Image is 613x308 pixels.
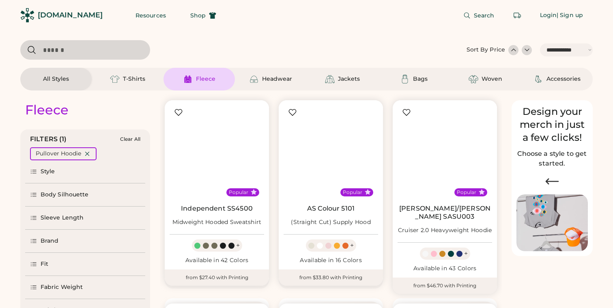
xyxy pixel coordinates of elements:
div: Headwear [262,75,292,83]
span: Search [474,13,495,18]
button: Retrieve an order [509,7,525,24]
button: Popular Style [251,189,257,195]
div: from $27.40 with Printing [165,269,269,286]
h2: Choose a style to get started. [516,149,588,168]
div: Clear All [120,136,140,142]
div: + [236,241,240,250]
div: Bags [413,75,428,83]
button: Popular Style [365,189,371,195]
img: Independent Trading Co. SS4500 Midweight Hooded Sweatshirt [170,105,264,200]
div: | Sign up [557,11,583,19]
div: Woven [482,75,502,83]
div: Popular [457,189,476,196]
div: Popular [343,189,362,196]
img: Jackets Icon [325,74,335,84]
div: Available in 43 Colors [398,265,492,273]
div: Accessories [546,75,581,83]
div: FILTERS (1) [30,134,67,144]
img: Woven Icon [469,74,478,84]
img: Image of Lisa Congdon Eye Print on T-Shirt and Hat [516,194,588,252]
img: Fleece Icon [183,74,193,84]
img: Headwear Icon [249,74,259,84]
div: [DOMAIN_NAME] [38,10,103,20]
div: + [350,241,354,250]
div: from $46.70 with Printing [393,278,497,294]
img: Rendered Logo - Screens [20,8,34,22]
button: Shop [181,7,226,24]
div: All Styles [43,75,69,83]
div: Style [41,168,55,176]
div: Cruiser 2.0 Heavyweight Hoodie [398,226,492,235]
div: Available in 42 Colors [170,256,264,265]
div: Fabric Weight [41,283,83,291]
a: Independent SS4500 [181,205,253,213]
div: Available in 16 Colors [284,256,378,265]
div: Fit [41,260,48,268]
div: Fleece [25,102,69,118]
div: Sleeve Length [41,214,84,222]
img: AS Colour 5101 (Straight Cut) Supply Hood [284,105,378,200]
div: Brand [41,237,59,245]
div: Login [540,11,557,19]
img: Accessories Icon [533,74,543,84]
a: [PERSON_NAME]/[PERSON_NAME] SASU003 [398,205,492,221]
div: Jackets [338,75,360,83]
img: Bags Icon [400,74,410,84]
img: T-Shirts Icon [110,74,120,84]
button: Popular Style [479,189,485,195]
div: (Straight Cut) Supply Hood [291,218,371,226]
div: Midweight Hooded Sweatshirt [172,218,262,226]
div: + [464,249,468,258]
div: Popular [229,189,248,196]
a: AS Colour 5101 [307,205,355,213]
button: Resources [126,7,176,24]
span: Shop [190,13,206,18]
img: Stanley/Stella SASU003 Cruiser 2.0 Heavyweight Hoodie [398,105,492,200]
div: Design your merch in just a few clicks! [516,105,588,144]
button: Search [454,7,504,24]
div: Body Silhouette [41,191,89,199]
div: T-Shirts [123,75,145,83]
div: Fleece [196,75,215,83]
div: Pullover Hoodie [36,150,81,158]
div: Sort By Price [467,46,505,54]
div: from $33.80 with Printing [279,269,383,286]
